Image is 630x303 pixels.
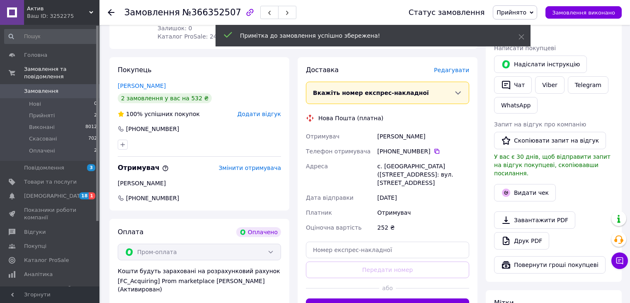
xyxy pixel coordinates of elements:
[24,51,47,59] span: Головна
[157,25,192,32] span: Залишок: 0
[409,8,485,17] div: Статус замовлення
[24,206,77,221] span: Показники роботи компанії
[494,132,606,149] button: Скопіювати запит на відгук
[126,111,143,117] span: 100%
[24,242,46,250] span: Покупці
[306,66,339,74] span: Доставка
[237,111,281,117] span: Додати відгук
[79,192,89,199] span: 18
[376,220,471,235] div: 252 ₴
[376,205,471,220] div: Отримувач
[24,271,53,278] span: Аналітика
[376,190,471,205] div: [DATE]
[552,10,615,16] span: Замовлення виконано
[434,67,469,73] span: Редагувати
[4,29,98,44] input: Пошук
[94,112,97,119] span: 2
[125,194,180,202] span: [PHONE_NUMBER]
[494,45,556,51] span: Написати покупцеві
[118,277,281,293] div: [FC_Acquiring] Prom marketplace [PERSON_NAME] (Активирован)
[306,209,332,216] span: Платник
[236,227,281,237] div: Оплачено
[89,192,95,199] span: 1
[118,267,281,293] div: Кошти будуть зараховані на розрахунковий рахунок
[611,252,628,269] button: Чат з покупцем
[497,9,526,16] span: Прийнято
[182,7,241,17] span: №366352507
[24,178,77,186] span: Товари та послуги
[27,12,99,20] div: Ваш ID: 3252275
[535,76,564,94] a: Viber
[118,228,143,236] span: Оплата
[87,164,95,171] span: 3
[376,159,471,190] div: с. [GEOGRAPHIC_DATA] ([STREET_ADDRESS]: вул. [STREET_ADDRESS]
[29,135,57,143] span: Скасовані
[24,164,64,172] span: Повідомлення
[306,224,361,231] span: Оціночна вартість
[24,87,58,95] span: Замовлення
[29,100,41,108] span: Нові
[85,124,97,131] span: 8012
[494,184,556,201] button: Видати чек
[306,194,354,201] span: Дата відправки
[306,163,328,170] span: Адреса
[376,129,471,144] div: [PERSON_NAME]
[494,97,538,114] a: WhatsApp
[494,153,611,177] span: У вас є 30 днів, щоб відправити запит на відгук покупцеві, скопіювавши посилання.
[88,135,97,143] span: 702
[494,232,549,250] a: Друк PDF
[316,114,385,122] div: Нова Пошта (платна)
[24,257,69,264] span: Каталог ProSale
[118,93,212,103] div: 2 замовлення у вас на 532 ₴
[240,32,498,40] div: Примітка до замовлення успішно збережена!
[118,82,166,89] a: [PERSON_NAME]
[29,124,55,131] span: Виконані
[24,192,85,200] span: [DEMOGRAPHIC_DATA]
[306,242,469,258] input: Номер експрес-накладної
[124,7,180,17] span: Замовлення
[29,147,55,155] span: Оплачені
[568,76,608,94] a: Telegram
[24,228,46,236] span: Відгуки
[118,164,169,172] span: Отримувач
[377,147,469,155] div: [PHONE_NUMBER]
[313,90,429,96] span: Вкажіть номер експрес-накладної
[157,33,233,40] span: Каталог ProSale: 24.75 ₴
[118,179,281,187] div: [PERSON_NAME]
[108,8,114,17] div: Повернутися назад
[545,6,622,19] button: Замовлення виконано
[125,125,180,133] div: [PHONE_NUMBER]
[494,256,606,274] button: Повернути гроші покупцеві
[306,148,371,155] span: Телефон отримувача
[494,121,586,128] span: Запит на відгук про компанію
[24,65,99,80] span: Замовлення та повідомлення
[24,285,77,300] span: Інструменти веб-майстра та SEO
[94,147,97,155] span: 2
[29,112,55,119] span: Прийняті
[118,66,152,74] span: Покупець
[306,133,339,140] span: Отримувач
[27,5,89,12] span: Актив
[494,211,575,229] a: Завантажити PDF
[494,56,587,73] button: Надіслати інструкцію
[218,165,281,171] span: Змінити отримувача
[94,100,97,108] span: 0
[494,76,532,94] button: Чат
[118,110,200,118] div: успішних покупок
[379,284,395,292] span: або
